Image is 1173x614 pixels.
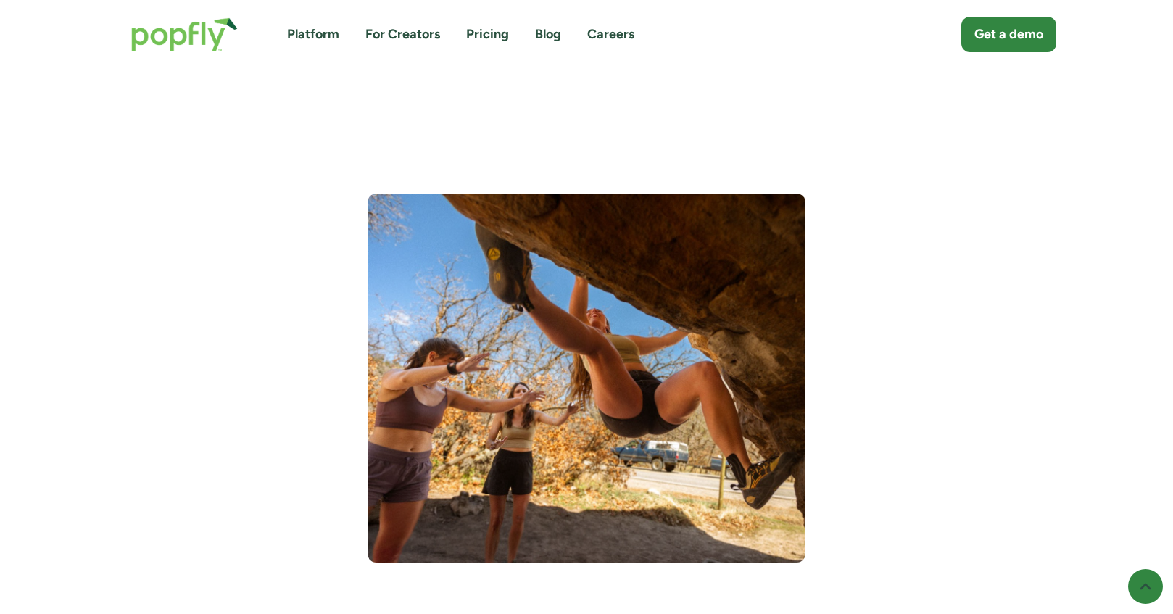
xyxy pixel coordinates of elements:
a: Get a demo [961,17,1056,52]
a: Platform [287,25,339,43]
div: Get a demo [974,25,1043,43]
a: Careers [587,25,634,43]
a: For Creators [365,25,440,43]
a: Blog [535,25,561,43]
img: Influencer rock climber girls bouldering in the outdoors. [368,194,805,563]
a: home [117,3,252,66]
a: Pricing [466,25,509,43]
